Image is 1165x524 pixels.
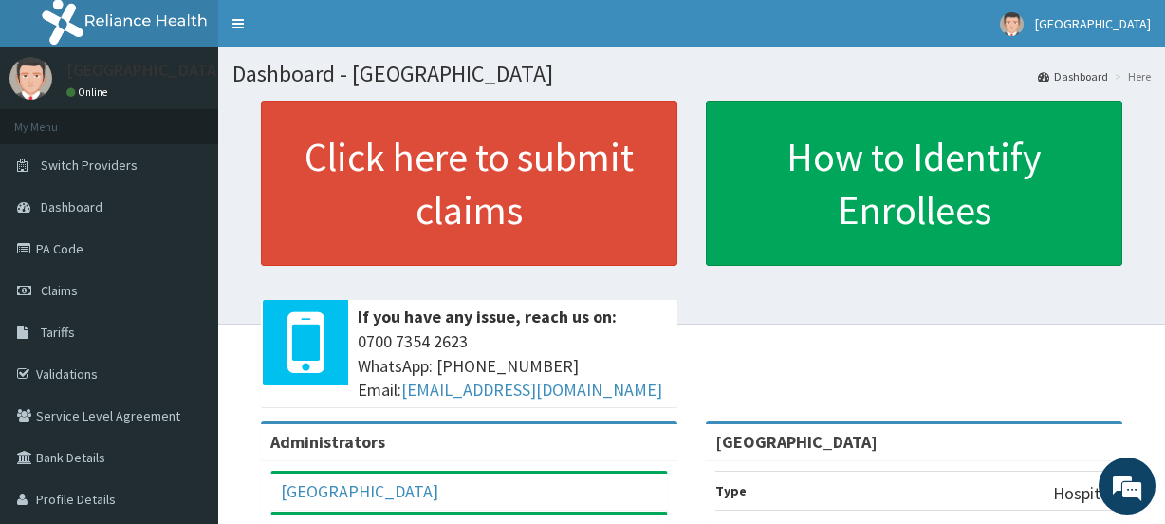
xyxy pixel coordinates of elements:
strong: [GEOGRAPHIC_DATA] [715,431,878,453]
span: Switch Providers [41,157,138,174]
p: [GEOGRAPHIC_DATA] [66,62,223,79]
span: 0700 7354 2623 WhatsApp: [PHONE_NUMBER] Email: [358,329,668,402]
a: Online [66,85,112,99]
a: Dashboard [1038,68,1108,84]
span: [GEOGRAPHIC_DATA] [1035,15,1151,32]
img: User Image [1000,12,1024,36]
a: Click here to submit claims [261,101,677,266]
b: If you have any issue, reach us on: [358,306,617,327]
span: Dashboard [41,198,102,215]
li: Here [1110,68,1151,84]
a: [GEOGRAPHIC_DATA] [281,480,438,502]
b: Type [715,482,747,499]
a: How to Identify Enrollees [706,101,1122,266]
p: Hospital [1053,481,1113,506]
img: User Image [9,57,52,100]
b: Administrators [270,431,385,453]
span: Claims [41,282,78,299]
span: Tariffs [41,324,75,341]
a: [EMAIL_ADDRESS][DOMAIN_NAME] [401,379,662,401]
h1: Dashboard - [GEOGRAPHIC_DATA] [232,62,1151,86]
